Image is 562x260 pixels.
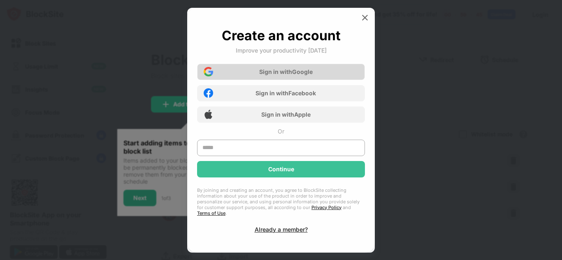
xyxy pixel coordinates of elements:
img: apple-icon.png [204,110,213,119]
div: Sign in with Facebook [255,90,316,97]
div: Continue [268,166,294,173]
div: Or [278,128,284,135]
div: By joining and creating an account, you agree to BlockSite collecting information about your use ... [197,187,365,216]
div: Create an account [222,28,341,44]
div: Sign in with Google [259,68,313,75]
div: Sign in with Apple [261,111,311,118]
a: Privacy Policy [311,205,341,210]
img: google-icon.png [204,67,213,76]
img: facebook-icon.png [204,88,213,98]
div: Improve your productivity [DATE] [236,47,327,54]
a: Terms of Use [197,210,225,216]
div: Already a member? [255,226,308,233]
